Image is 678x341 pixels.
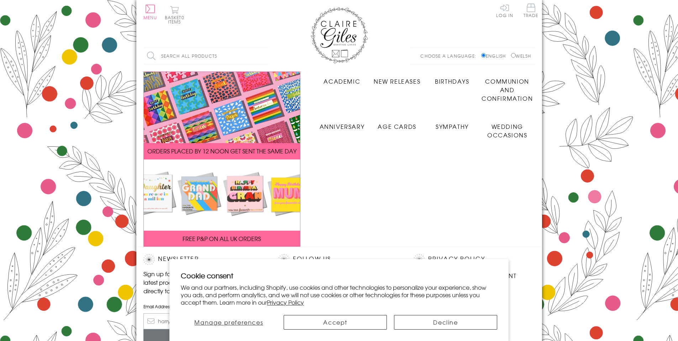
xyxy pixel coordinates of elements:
[428,254,485,264] a: Privacy Policy
[482,77,533,103] span: Communion and Confirmation
[315,117,370,131] a: Anniversary
[143,48,268,64] input: Search all products
[183,234,261,243] span: FREE P&P ON ALL UK ORDERS
[165,6,184,24] button: Basket0 items
[378,122,416,131] span: Age Cards
[369,117,425,131] a: Age Cards
[425,117,480,131] a: Sympathy
[181,315,277,330] button: Manage preferences
[324,77,360,85] span: Academic
[480,72,535,103] a: Communion and Confirmation
[524,4,538,17] span: Trade
[181,284,497,306] p: We and our partners, including Shopify, use cookies and other technologies to personalize your ex...
[436,122,469,131] span: Sympathy
[394,315,497,330] button: Decline
[511,53,516,58] input: Welsh
[481,53,486,58] input: English
[147,147,296,155] span: ORDERS PLACED BY 12 NOON GET SENT THE SAME DAY
[267,298,304,306] a: Privacy Policy
[143,313,264,329] input: harry@hogwarts.edu
[524,4,538,19] a: Trade
[143,14,157,21] span: Menu
[480,117,535,139] a: Wedding Occasions
[143,5,157,20] button: Menu
[315,72,370,85] a: Academic
[425,72,480,85] a: Birthdays
[481,53,509,59] label: English
[194,318,263,326] span: Manage preferences
[278,254,399,265] h2: Follow Us
[143,269,264,295] p: Sign up for our newsletter to receive the latest product launches, news and offers directly to yo...
[143,303,264,310] label: Email Address
[496,4,513,17] a: Log In
[369,72,425,85] a: New Releases
[284,315,387,330] button: Accept
[374,77,420,85] span: New Releases
[143,254,264,265] h2: Newsletter
[168,14,184,25] span: 0 items
[181,271,497,280] h2: Cookie consent
[511,53,531,59] label: Welsh
[320,122,365,131] span: Anniversary
[420,53,480,59] p: Choose a language:
[435,77,469,85] span: Birthdays
[311,7,368,63] img: Claire Giles Greetings Cards
[487,122,527,139] span: Wedding Occasions
[261,48,268,64] input: Search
